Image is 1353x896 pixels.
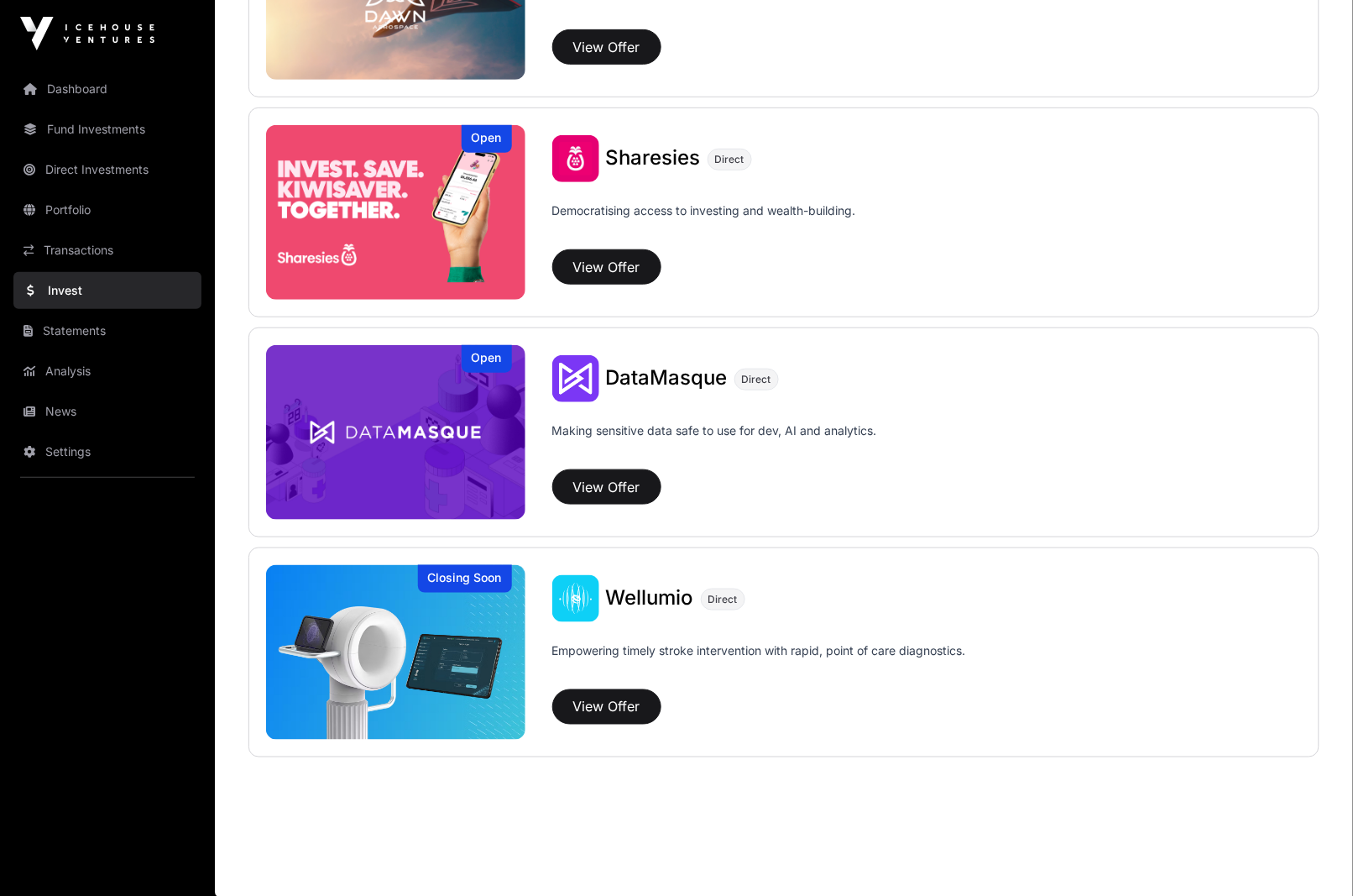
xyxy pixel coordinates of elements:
iframe: Chat Widget [1269,815,1353,896]
button: View Offer [552,469,661,505]
a: Portfolio [13,191,201,228]
a: Direct Investments [13,151,201,188]
span: Direct [715,153,744,166]
button: View Offer [552,249,661,285]
img: Sharesies [552,135,599,182]
button: View Offer [552,689,661,725]
span: Sharesies [606,145,701,170]
img: Icehouse Ventures Logo [20,17,154,50]
p: Democratising access to investing and wealth-building. [552,202,856,243]
p: Empowering timely stroke intervention with rapid, point of care diagnostics. [552,642,966,683]
div: Open [462,125,512,153]
a: Statements [13,312,201,349]
a: Analysis [13,353,201,390]
a: Transactions [13,232,201,269]
a: Settings [13,433,201,470]
a: Wellumio [606,588,694,610]
button: View Offer [552,29,661,65]
p: Making sensitive data safe to use for dev, AI and analytics. [552,422,877,463]
a: Sharesies [606,148,701,170]
a: DataMasque [606,368,728,390]
a: Dashboard [13,71,201,107]
a: Fund Investments [13,111,201,148]
a: Invest [13,272,201,309]
div: Open [462,345,512,373]
a: WellumioClosing Soon [266,565,525,740]
a: DataMasqueOpen [266,345,525,520]
a: News [13,393,201,430]
div: Closing Soon [418,565,512,593]
span: Wellumio [606,585,694,610]
img: Sharesies [266,125,525,300]
img: DataMasque [266,345,525,520]
img: DataMasque [552,355,599,402]
img: Wellumio [266,565,525,740]
span: Direct [742,373,771,386]
a: SharesiesOpen [266,125,525,300]
img: Wellumio [552,575,599,622]
span: DataMasque [606,365,728,390]
span: Direct [708,593,738,606]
